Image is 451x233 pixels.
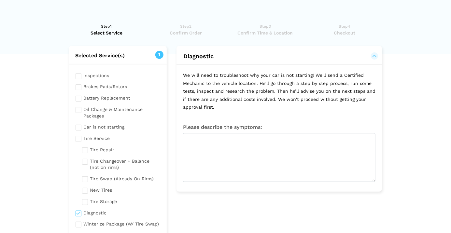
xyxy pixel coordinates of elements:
p: We will need to troubleshoot why your car is not starting! We'll send a Certified Mechanic to the... [176,65,382,118]
span: 1 [155,51,163,59]
span: Select Service [69,30,144,36]
h3: Please describe the symptoms: [183,124,375,130]
h2: Selected Service(s) [69,52,167,59]
span: Checkout [307,30,382,36]
a: Step3 [228,23,303,36]
span: Confirm Time & Location [228,30,303,36]
span: Confirm Order [148,30,223,36]
a: Step2 [148,23,223,36]
a: Step1 [69,23,144,36]
button: Diagnostic [183,52,375,60]
a: Step4 [307,23,382,36]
